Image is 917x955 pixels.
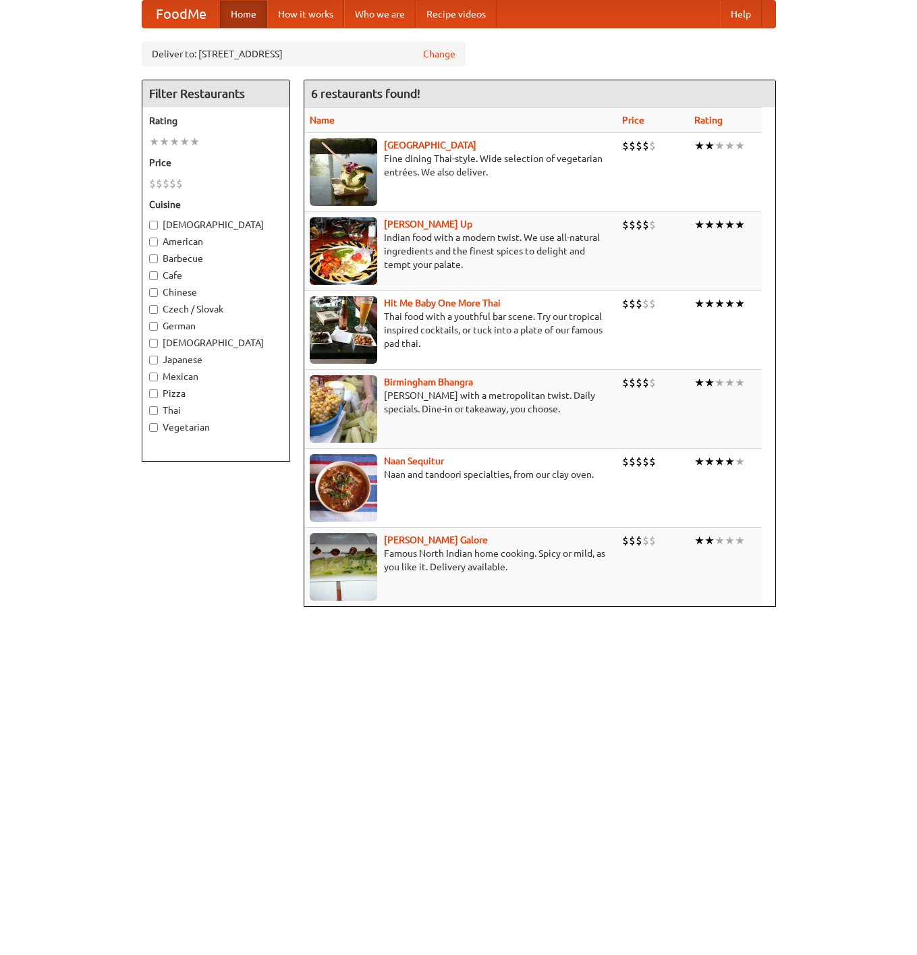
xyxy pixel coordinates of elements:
li: $ [629,375,636,390]
img: babythai.jpg [310,296,377,364]
li: ★ [179,134,190,149]
img: currygalore.jpg [310,533,377,601]
input: Chinese [149,288,158,297]
li: ★ [715,454,725,469]
li: ★ [704,296,715,311]
label: Japanese [149,353,283,366]
li: ★ [694,296,704,311]
a: Who we are [344,1,416,28]
h5: Rating [149,114,283,128]
li: $ [649,138,656,153]
li: ★ [704,138,715,153]
div: Deliver to: [STREET_ADDRESS] [142,42,466,66]
li: $ [629,217,636,232]
a: Hit Me Baby One More Thai [384,298,501,308]
label: Mexican [149,370,283,383]
li: ★ [149,134,159,149]
li: $ [636,533,642,548]
input: [DEMOGRAPHIC_DATA] [149,221,158,229]
label: Pizza [149,387,283,400]
li: $ [636,217,642,232]
a: Rating [694,115,723,126]
li: $ [622,138,629,153]
li: $ [642,533,649,548]
li: $ [636,454,642,469]
label: Thai [149,404,283,417]
li: ★ [694,138,704,153]
li: ★ [725,533,735,548]
p: [PERSON_NAME] with a metropolitan twist. Daily specials. Dine-in or takeaway, you choose. [310,389,612,416]
li: $ [622,296,629,311]
li: $ [176,176,183,191]
label: Barbecue [149,252,283,265]
li: ★ [735,454,745,469]
input: Barbecue [149,254,158,263]
p: Famous North Indian home cooking. Spicy or mild, as you like it. Delivery available. [310,547,612,574]
input: [DEMOGRAPHIC_DATA] [149,339,158,348]
label: American [149,235,283,248]
li: $ [622,533,629,548]
a: Change [423,47,455,61]
img: bhangra.jpg [310,375,377,443]
li: ★ [704,454,715,469]
li: ★ [735,375,745,390]
label: German [149,319,283,333]
li: $ [622,454,629,469]
a: Home [220,1,267,28]
li: ★ [159,134,169,149]
input: Vegetarian [149,423,158,432]
a: Recipe videos [416,1,497,28]
input: Pizza [149,389,158,398]
li: $ [629,296,636,311]
li: ★ [725,138,735,153]
a: Birmingham Bhangra [384,377,473,387]
li: $ [649,375,656,390]
li: ★ [694,375,704,390]
a: [PERSON_NAME] Up [384,219,472,229]
li: $ [622,375,629,390]
li: ★ [169,134,179,149]
li: ★ [715,138,725,153]
img: satay.jpg [310,138,377,206]
a: [GEOGRAPHIC_DATA] [384,140,476,151]
p: Naan and tandoori specialties, from our clay oven. [310,468,612,481]
li: ★ [735,217,745,232]
li: ★ [735,138,745,153]
li: ★ [725,296,735,311]
p: Fine dining Thai-style. Wide selection of vegetarian entrées. We also deliver. [310,152,612,179]
li: ★ [704,375,715,390]
li: $ [649,296,656,311]
li: ★ [715,375,725,390]
li: ★ [725,454,735,469]
li: $ [636,296,642,311]
label: Cafe [149,269,283,282]
li: $ [649,454,656,469]
li: ★ [694,533,704,548]
p: Indian food with a modern twist. We use all-natural ingredients and the finest spices to delight ... [310,231,612,271]
li: ★ [694,217,704,232]
li: $ [642,138,649,153]
li: ★ [725,217,735,232]
a: How it works [267,1,344,28]
a: Price [622,115,644,126]
li: ★ [735,533,745,548]
li: ★ [694,454,704,469]
a: FoodMe [142,1,220,28]
input: German [149,322,158,331]
h4: Filter Restaurants [142,80,289,107]
li: ★ [704,217,715,232]
li: ★ [704,533,715,548]
li: $ [163,176,169,191]
h5: Cuisine [149,198,283,211]
h5: Price [149,156,283,169]
li: ★ [715,217,725,232]
b: [PERSON_NAME] Galore [384,535,488,545]
a: Naan Sequitur [384,456,444,466]
li: $ [629,533,636,548]
li: $ [642,296,649,311]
